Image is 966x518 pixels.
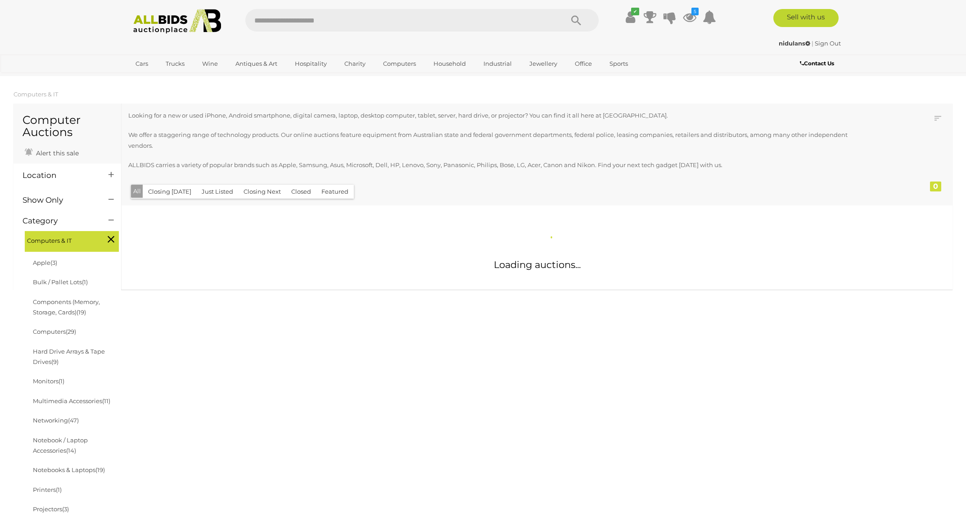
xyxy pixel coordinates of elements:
[196,185,239,199] button: Just Listed
[23,114,112,139] h1: Computer Auctions
[33,328,76,335] a: Computers(29)
[800,59,836,68] a: Contact Us
[131,185,143,198] button: All
[691,8,699,15] i: 5
[33,259,57,266] a: Apple(3)
[160,56,190,71] a: Trucks
[33,377,64,385] a: Monitors(1)
[316,185,354,199] button: Featured
[815,40,841,47] a: Sign Out
[95,466,105,473] span: (19)
[238,185,286,199] button: Closing Next
[14,91,58,98] a: Computers & IT
[230,56,283,71] a: Antiques & Art
[428,56,472,71] a: Household
[494,259,581,270] span: Loading auctions...
[196,56,224,71] a: Wine
[33,436,88,454] a: Notebook / Laptop Accessories(14)
[623,9,637,25] a: ✔
[128,9,226,34] img: Allbids.com.au
[631,8,639,15] i: ✔
[128,130,871,151] p: We offer a staggering range of technology products. Our online auctions feature equipment from Au...
[130,56,154,71] a: Cars
[554,9,599,32] button: Search
[66,447,76,454] span: (14)
[779,40,812,47] a: nidulans
[524,56,563,71] a: Jewellery
[33,486,62,493] a: Printers(1)
[102,397,110,404] span: (11)
[143,185,197,199] button: Closing [DATE]
[82,278,88,286] span: (1)
[569,56,598,71] a: Office
[66,328,76,335] span: (29)
[339,56,371,71] a: Charity
[33,466,105,473] a: Notebooks & Laptops(19)
[23,217,95,225] h4: Category
[779,40,810,47] strong: nidulans
[34,149,79,157] span: Alert this sale
[68,417,79,424] span: (47)
[33,278,88,286] a: Bulk / Pallet Lots(1)
[128,110,871,121] p: Looking for a new or used iPhone, Android smartphone, digital camera, laptop, desktop computer, t...
[478,56,518,71] a: Industrial
[51,358,59,365] span: (9)
[377,56,422,71] a: Computers
[59,377,64,385] span: (1)
[33,397,110,404] a: Multimedia Accessories(11)
[128,160,871,170] p: ALLBIDS carries a variety of popular brands such as Apple, Samsung, Asus, Microsoft, Dell, HP, Le...
[50,259,57,266] span: (3)
[286,185,316,199] button: Closed
[27,233,95,246] span: Computers & IT
[23,171,95,180] h4: Location
[77,309,86,316] span: (19)
[23,196,95,204] h4: Show Only
[683,9,696,25] a: 5
[33,417,79,424] a: Networking(47)
[930,182,941,191] div: 0
[812,40,813,47] span: |
[62,505,69,513] span: (3)
[289,56,333,71] a: Hospitality
[33,348,105,365] a: Hard Drive Arrays & Tape Drives(9)
[800,60,834,67] b: Contact Us
[56,486,62,493] span: (1)
[604,56,634,71] a: Sports
[130,71,205,86] a: [GEOGRAPHIC_DATA]
[773,9,839,27] a: Sell with us
[33,505,69,513] a: Projectors(3)
[23,145,81,159] a: Alert this sale
[33,298,100,316] a: Components (Memory, Storage, Cards)(19)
